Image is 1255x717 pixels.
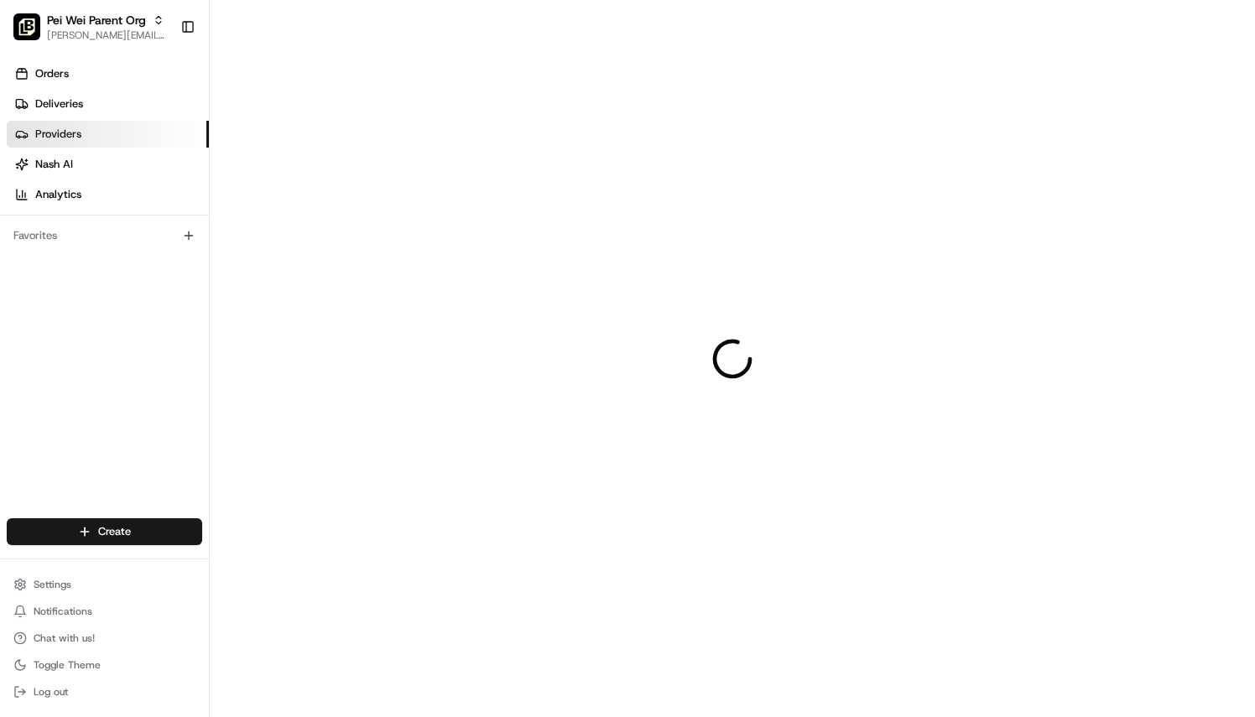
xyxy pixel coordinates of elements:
[35,187,81,202] span: Analytics
[7,121,209,148] a: Providers
[13,13,40,40] img: Pei Wei Parent Org
[7,626,202,650] button: Chat with us!
[7,653,202,677] button: Toggle Theme
[34,685,68,699] span: Log out
[7,91,209,117] a: Deliveries
[7,680,202,704] button: Log out
[35,96,83,112] span: Deliveries
[7,518,202,545] button: Create
[34,631,95,645] span: Chat with us!
[7,600,202,623] button: Notifications
[34,658,101,672] span: Toggle Theme
[35,157,73,172] span: Nash AI
[35,127,81,142] span: Providers
[35,66,69,81] span: Orders
[34,578,71,591] span: Settings
[7,151,209,178] a: Nash AI
[7,60,209,87] a: Orders
[7,222,202,249] div: Favorites
[98,524,131,539] span: Create
[7,573,202,596] button: Settings
[7,181,209,208] a: Analytics
[47,12,146,29] button: Pei Wei Parent Org
[47,29,167,42] button: [PERSON_NAME][EMAIL_ADDRESS][PERSON_NAME][DOMAIN_NAME]
[34,605,92,618] span: Notifications
[7,7,174,47] button: Pei Wei Parent OrgPei Wei Parent Org[PERSON_NAME][EMAIL_ADDRESS][PERSON_NAME][DOMAIN_NAME]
